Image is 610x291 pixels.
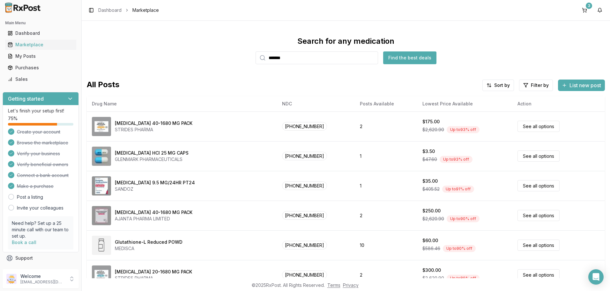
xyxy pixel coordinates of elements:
a: Terms [327,282,340,288]
div: Purchases [8,65,74,71]
a: Dashboard [5,27,76,39]
th: Action [512,96,605,111]
img: Atomoxetine HCl 25 MG CAPS [92,147,111,166]
div: Open Intercom Messenger [588,269,604,285]
div: Up to 93 % off [440,156,472,163]
div: Up to 90 % off [447,215,480,222]
div: 3 [586,3,592,9]
a: Privacy [343,282,359,288]
td: 1 [355,141,417,171]
button: My Posts [3,51,79,61]
span: Connect a bank account [17,172,69,179]
div: Search for any medication [297,36,394,46]
div: STRIDES PHARMA [115,126,192,133]
h2: Main Menu [5,20,76,26]
img: Omeprazole-Sodium Bicarbonate 40-1680 MG PACK [92,206,111,225]
div: $300.00 [422,267,441,273]
a: Sales [5,73,76,85]
div: Sales [8,76,74,82]
img: Rivastigmine 9.5 MG/24HR PT24 [92,176,111,195]
a: Book a call [12,240,36,245]
span: [PHONE_NUMBER] [282,241,327,249]
div: [MEDICAL_DATA] HCl 25 MG CAPS [115,150,189,156]
a: My Posts [5,50,76,62]
button: Marketplace [3,40,79,50]
div: Up to 93 % off [447,126,480,133]
div: SANDOZ [115,186,195,192]
span: List new post [569,81,601,89]
div: $60.00 [422,237,438,244]
div: [MEDICAL_DATA] 9.5 MG/24HR PT24 [115,180,195,186]
div: GLENMARK PHARMACEUTICALS [115,156,189,163]
span: [PHONE_NUMBER] [282,181,327,190]
img: Omeprazole-Sodium Bicarbonate 40-1680 MG PACK [92,117,111,136]
span: [PHONE_NUMBER] [282,211,327,220]
span: $2,620.90 [422,216,444,222]
button: Sort by [482,80,514,91]
span: [PHONE_NUMBER] [282,122,327,131]
div: MEDISCA [115,245,182,252]
td: 2 [355,260,417,290]
button: Support [3,252,79,264]
button: Dashboard [3,28,79,38]
span: Create your account [17,129,60,135]
div: Glutathione-L Reduced POWD [115,239,182,245]
div: [MEDICAL_DATA] 40-1680 MG PACK [115,209,192,216]
div: Up to 91 % off [442,186,474,193]
a: See all options [517,180,560,191]
div: Up to 89 % off [447,275,480,282]
button: Feedback [3,264,79,275]
div: Marketplace [8,42,74,48]
span: [PHONE_NUMBER] [282,152,327,160]
th: Drug Name [87,96,277,111]
span: Feedback [15,266,37,273]
button: Find the best deals [383,51,436,64]
span: 75 % [8,115,18,122]
span: $405.52 [422,186,440,192]
th: NDC [277,96,355,111]
div: Dashboard [8,30,74,36]
h3: Getting started [8,95,44,103]
a: See all options [517,210,560,221]
p: Let's finish your setup first! [8,108,73,114]
div: Up to 90 % off [443,245,476,252]
div: AJANTA PHARMA LIMITED [115,216,192,222]
a: Purchases [5,62,76,73]
div: $3.50 [422,148,435,155]
button: Sales [3,74,79,84]
img: Glutathione-L Reduced POWD [92,236,111,255]
span: Verify beneficial owners [17,161,68,168]
span: Marketplace [132,7,159,13]
a: Dashboard [98,7,122,13]
a: Invite your colleagues [17,205,63,211]
div: [MEDICAL_DATA] 40-1680 MG PACK [115,120,192,126]
div: STRIDES PHARMA [115,275,192,281]
div: $175.00 [422,119,440,125]
p: [EMAIL_ADDRESS][DOMAIN_NAME] [20,280,65,285]
th: Posts Available [355,96,417,111]
span: [PHONE_NUMBER] [282,271,327,279]
span: $2,620.90 [422,126,444,133]
th: Lowest Price Available [417,96,512,111]
a: See all options [517,269,560,280]
p: Need help? Set up a 25 minute call with our team to set up. [12,220,70,239]
div: My Posts [8,53,74,59]
span: Make a purchase [17,183,54,189]
img: Omeprazole-Sodium Bicarbonate 20-1680 MG PACK [92,265,111,285]
span: $2,620.90 [422,275,444,281]
a: See all options [517,121,560,132]
div: $250.00 [422,208,441,214]
span: Browse the marketplace [17,140,68,146]
a: See all options [517,240,560,251]
button: List new post [558,80,605,91]
span: $47.60 [422,156,437,163]
div: $35.00 [422,178,438,184]
a: Marketplace [5,39,76,50]
button: 3 [579,5,590,15]
span: $586.46 [422,245,440,252]
td: 10 [355,230,417,260]
a: See all options [517,150,560,162]
span: Verify your business [17,150,60,157]
button: Purchases [3,63,79,73]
